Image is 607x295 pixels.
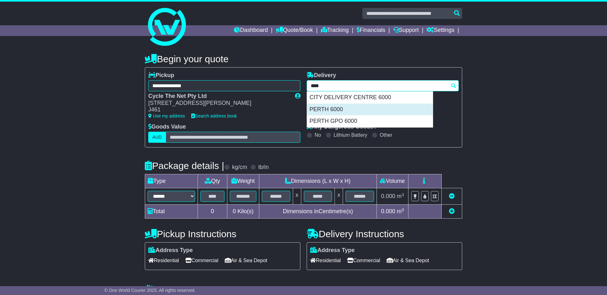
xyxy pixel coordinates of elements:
td: Qty [198,174,227,188]
span: 0 [233,208,236,214]
a: Settings [426,25,454,36]
div: J461 [148,106,289,113]
a: Remove this item [449,193,455,199]
a: Support [393,25,419,36]
a: Financials [357,25,385,36]
a: Dashboard [234,25,268,36]
sup: 3 [402,208,404,212]
span: 0.000 [381,193,395,199]
span: Air & Sea Depot [387,256,429,265]
span: Residential [148,256,179,265]
h4: Package details | [145,160,224,171]
label: Address Type [310,247,355,254]
h4: Warranty & Insurance [145,284,462,295]
td: 0 [198,205,227,219]
a: Use my address [148,113,185,118]
td: Volume [377,174,408,188]
div: CITY DELIVERY CENTRE 6000 [307,92,433,104]
td: x [293,188,301,205]
label: lb/in [258,164,269,171]
h4: Pickup Instructions [145,229,300,239]
span: Commercial [347,256,380,265]
span: Commercial [185,256,218,265]
sup: 3 [402,192,404,197]
div: PERTH GPO 6000 [307,115,433,127]
span: © One World Courier 2025. All rights reserved. [104,288,196,293]
label: kg/cm [232,164,247,171]
label: Goods Value [148,123,186,130]
label: AUD [148,132,166,143]
span: Air & Sea Depot [225,256,267,265]
span: 0.000 [381,208,395,214]
div: Cycle The Net Pty Ltd [148,93,289,100]
td: Dimensions (L x W x H) [259,174,377,188]
td: Dimensions in Centimetre(s) [259,205,377,219]
a: Tracking [321,25,349,36]
div: [STREET_ADDRESS][PERSON_NAME] [148,100,289,107]
label: Address Type [148,247,193,254]
label: Lithium Battery [334,132,367,138]
div: PERTH 6000 [307,104,433,116]
h4: Delivery Instructions [307,229,462,239]
span: m [397,193,404,199]
td: Total [145,205,198,219]
a: Add new item [449,208,455,214]
a: Quote/Book [276,25,313,36]
h4: Begin your quote [145,54,462,64]
td: x [335,188,343,205]
td: Kilo(s) [227,205,259,219]
label: Delivery [307,72,336,79]
a: Search address book [191,113,237,118]
typeahead: Please provide city [307,80,459,91]
label: No [315,132,321,138]
label: Other [380,132,392,138]
td: Weight [227,174,259,188]
td: Type [145,174,198,188]
span: m [397,208,404,214]
span: Residential [310,256,341,265]
label: Pickup [148,72,174,79]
